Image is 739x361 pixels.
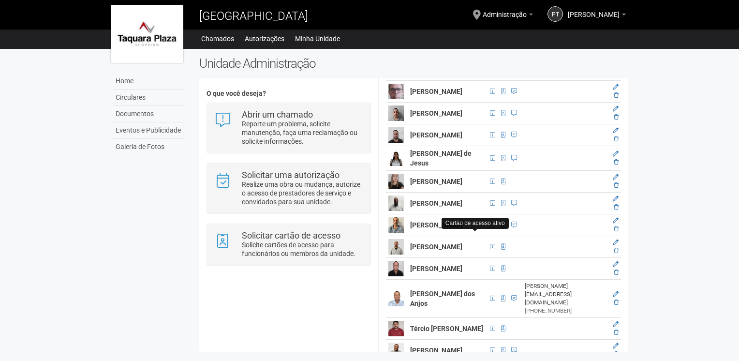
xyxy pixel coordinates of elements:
span: Pablo Turl Iamim [568,1,620,18]
a: Editar membro [613,321,619,328]
a: Editar membro [613,217,619,224]
a: Chamados [201,32,234,45]
a: Home [113,73,185,90]
img: user.png [388,291,404,306]
a: Excluir membro [614,269,619,276]
a: Excluir membro [614,329,619,336]
img: user.png [388,127,404,143]
h2: Unidade Administração [199,56,628,71]
a: Editar membro [613,343,619,349]
a: Editar membro [613,105,619,112]
a: Excluir membro [614,135,619,142]
div: Cartão de acesso ativo [442,218,509,229]
a: Galeria de Fotos [113,139,185,155]
p: Solicite cartões de acesso para funcionários ou membros da unidade. [242,241,363,258]
strong: [PERSON_NAME] [410,88,462,95]
a: Excluir membro [614,226,619,232]
a: Abrir um chamado Reporte um problema, solicite manutenção, faça uma reclamação ou solicite inform... [214,110,363,146]
a: PT [547,6,563,22]
a: Excluir membro [614,182,619,189]
strong: Solicitar uma autorização [242,170,340,180]
strong: Abrir um chamado [242,109,313,120]
a: Eventos e Publicidade [113,122,185,139]
img: user.png [388,105,404,121]
a: Administração [483,12,533,20]
strong: [PERSON_NAME] [410,265,462,272]
a: Minha Unidade [295,32,340,45]
a: Editar membro [613,291,619,298]
a: [PERSON_NAME] [568,12,626,20]
a: Excluir membro [614,159,619,165]
a: Editar membro [613,174,619,180]
a: Editar membro [613,239,619,246]
strong: [PERSON_NAME] [410,178,462,185]
a: Editar membro [613,261,619,268]
img: logo.jpg [111,5,183,63]
img: user.png [388,174,404,189]
img: user.png [388,321,404,336]
a: Editar membro [613,150,619,157]
strong: [PERSON_NAME] [410,131,462,139]
strong: [PERSON_NAME] [410,243,462,251]
a: Editar membro [613,127,619,134]
img: user.png [388,150,404,166]
img: user.png [388,217,404,233]
a: Editar membro [613,84,619,90]
a: Excluir membro [614,204,619,211]
a: Excluir membro [614,299,619,306]
p: Reporte um problema, solicite manutenção, faça uma reclamação ou solicite informações. [242,120,363,146]
img: user.png [388,239,404,255]
strong: [PERSON_NAME] dos Anjos [410,290,475,307]
img: user.png [388,261,404,276]
div: [PERSON_NAME][EMAIL_ADDRESS][DOMAIN_NAME] [525,282,606,307]
a: Documentos [113,106,185,122]
a: Excluir membro [614,92,619,99]
strong: Tércio [PERSON_NAME] [410,325,483,332]
div: [PHONE_NUMBER] [525,307,606,315]
a: Editar membro [613,196,619,202]
img: user.png [388,343,404,358]
img: user.png [388,84,404,99]
a: Solicitar uma autorização Realize uma obra ou mudança, autorize o acesso de prestadores de serviç... [214,171,363,206]
span: [GEOGRAPHIC_DATA] [199,9,308,23]
h4: O que você deseja? [207,90,370,97]
img: user.png [388,196,404,211]
a: Solicitar cartão de acesso Solicite cartões de acesso para funcionários ou membros da unidade. [214,231,363,258]
strong: Solicitar cartão de acesso [242,230,340,241]
strong: [PERSON_NAME] de Jesus [410,150,472,167]
span: Administração [483,1,527,18]
strong: [PERSON_NAME] [410,199,462,207]
strong: [PERSON_NAME] [410,346,462,354]
a: Autorizações [245,32,284,45]
a: Circulares [113,90,185,106]
strong: [PERSON_NAME] [410,221,462,229]
p: Realize uma obra ou mudança, autorize o acesso de prestadores de serviço e convidados para sua un... [242,180,363,206]
strong: [PERSON_NAME] [410,109,462,117]
a: Excluir membro [614,247,619,254]
a: Excluir membro [614,351,619,358]
a: Excluir membro [614,114,619,120]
